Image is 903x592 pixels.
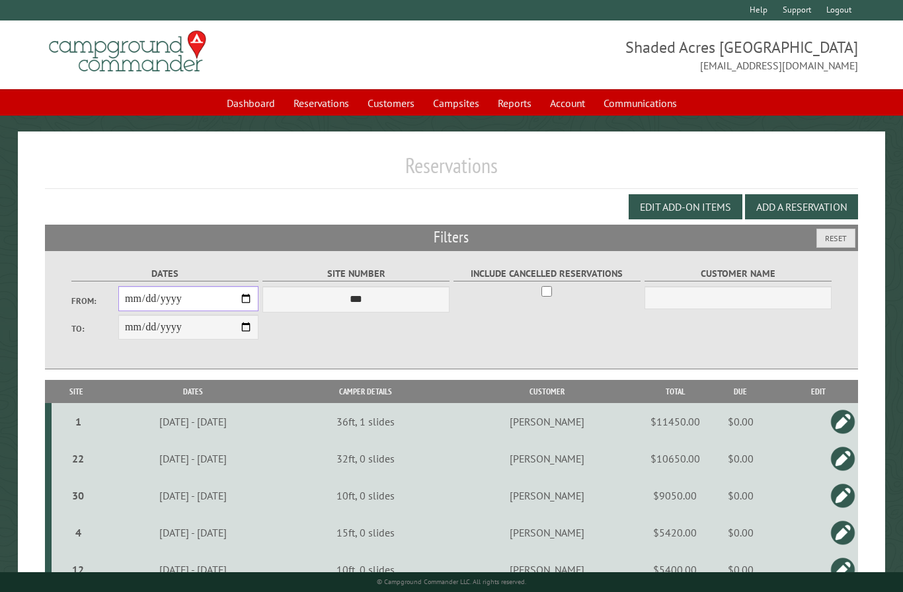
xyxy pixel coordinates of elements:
a: Customers [360,91,422,116]
button: Reset [816,229,855,248]
label: To: [71,322,118,335]
a: Communications [596,91,685,116]
th: Site [52,380,101,403]
span: Shaded Acres [GEOGRAPHIC_DATA] [EMAIL_ADDRESS][DOMAIN_NAME] [451,36,858,73]
div: [DATE] - [DATE] [103,415,283,428]
td: $0.00 [702,477,779,514]
td: $10650.00 [648,440,702,477]
td: $0.00 [702,403,779,440]
label: Include Cancelled Reservations [453,266,641,281]
small: © Campground Commander LLC. All rights reserved. [377,577,526,586]
th: Dates [101,380,285,403]
div: [DATE] - [DATE] [103,526,283,539]
td: $11450.00 [648,403,702,440]
a: Account [542,91,593,116]
label: Customer Name [645,266,832,281]
div: 22 [57,452,99,465]
label: From: [71,295,118,307]
div: 12 [57,563,99,576]
td: $0.00 [702,440,779,477]
img: Campground Commander [45,26,210,77]
div: 30 [57,489,99,502]
div: 1 [57,415,99,428]
label: Dates [71,266,258,281]
a: Reports [490,91,539,116]
td: [PERSON_NAME] [446,440,648,477]
h2: Filters [45,225,857,250]
td: $5400.00 [648,551,702,588]
td: 32ft, 0 slides [286,440,446,477]
a: Campsites [425,91,487,116]
label: Site Number [262,266,450,281]
td: 10ft, 0 slides [286,551,446,588]
td: [PERSON_NAME] [446,403,648,440]
td: [PERSON_NAME] [446,514,648,551]
td: $9050.00 [648,477,702,514]
td: $5420.00 [648,514,702,551]
div: [DATE] - [DATE] [103,563,283,576]
div: [DATE] - [DATE] [103,489,283,502]
h1: Reservations [45,153,857,189]
a: Reservations [286,91,357,116]
td: [PERSON_NAME] [446,551,648,588]
td: 15ft, 0 slides [286,514,446,551]
div: [DATE] - [DATE] [103,452,283,465]
a: Dashboard [219,91,283,116]
button: Add a Reservation [745,194,858,219]
td: [PERSON_NAME] [446,477,648,514]
td: 36ft, 1 slides [286,403,446,440]
div: 4 [57,526,99,539]
th: Customer [446,380,648,403]
td: $0.00 [702,514,779,551]
th: Total [648,380,702,403]
th: Due [702,380,779,403]
th: Camper Details [286,380,446,403]
td: 10ft, 0 slides [286,477,446,514]
td: $0.00 [702,551,779,588]
button: Edit Add-on Items [629,194,742,219]
th: Edit [779,380,858,403]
